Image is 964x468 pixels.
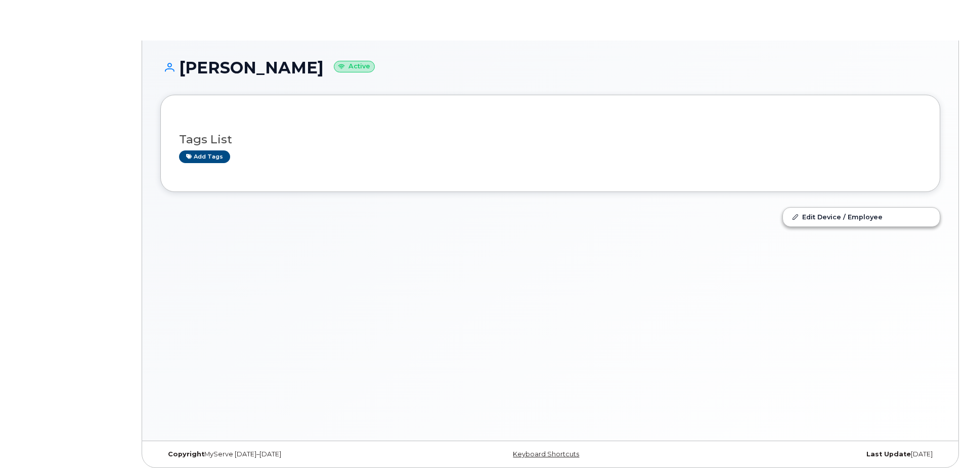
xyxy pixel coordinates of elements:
strong: Last Update [866,450,911,458]
div: [DATE] [680,450,940,458]
a: Keyboard Shortcuts [513,450,579,458]
a: Add tags [179,150,230,163]
div: MyServe [DATE]–[DATE] [160,450,420,458]
h3: Tags List [179,133,922,146]
a: Edit Device / Employee [783,208,940,226]
small: Active [334,61,375,72]
h1: [PERSON_NAME] [160,59,940,76]
strong: Copyright [168,450,204,458]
